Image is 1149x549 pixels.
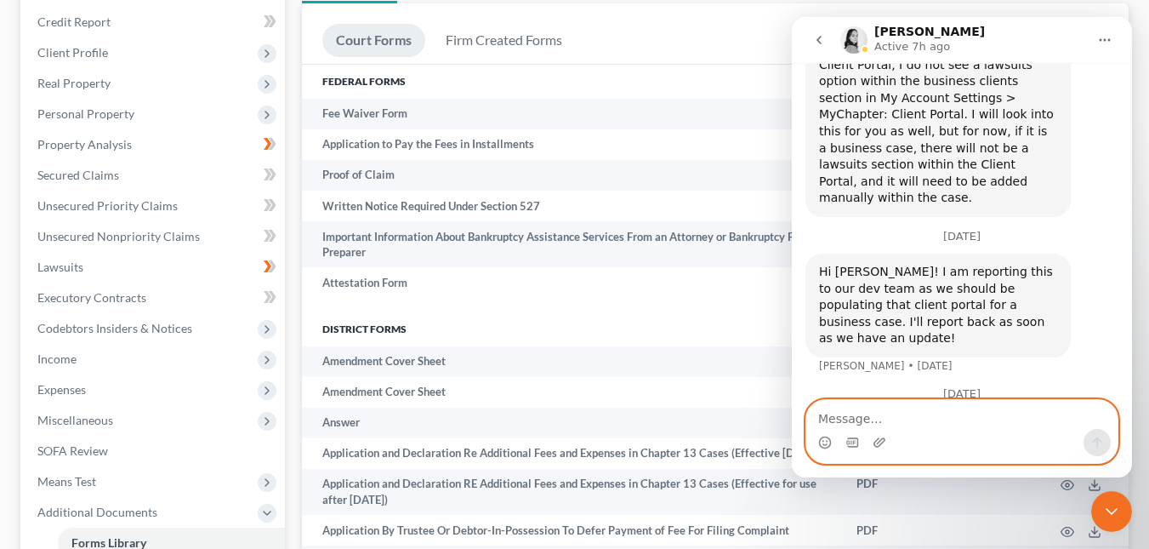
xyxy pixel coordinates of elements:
span: Income [37,352,77,366]
button: Upload attachment [81,419,94,432]
a: Lawsuits [24,252,285,283]
td: Important Information About Bankruptcy Assistance Services From an Attorney or Bankruptcy Petitio... [302,221,870,268]
a: Unsecured Priority Claims [24,191,285,221]
td: Attestation Form [302,267,870,298]
span: Secured Claims [37,168,119,182]
td: PDF [843,515,929,546]
span: Lawsuits [37,260,83,274]
span: Credit Report [37,14,111,29]
span: Unsecured Priority Claims [37,198,178,213]
div: [DATE] [14,214,327,237]
a: Executory Contracts [24,283,285,313]
span: Codebtors Insiders & Notices [37,321,192,335]
a: Firm Created Forms [432,24,576,57]
td: Amendment Cover Sheet [302,377,843,408]
th: Federal Forms [302,65,870,99]
div: [PERSON_NAME] • [DATE] [27,344,161,354]
span: Client Profile [37,45,108,60]
button: Send a message… [292,412,319,439]
td: Application By Trustee Or Debtor-In-Possession To Defer Payment of Fee For Filing Complaint [302,515,843,546]
span: Real Property [37,76,111,90]
span: Expenses [37,382,86,397]
a: SOFA Review [24,436,285,466]
td: Answer [302,408,843,438]
div: Hi [PERSON_NAME]! I am reporting this to our dev team as we should be populating that client port... [27,247,265,330]
div: [DATE] [14,371,327,394]
td: Proof of Claim [302,160,870,191]
span: SOFA Review [37,443,108,458]
a: Credit Report [24,7,285,37]
a: Unsecured Nonpriority Claims [24,221,285,252]
span: Additional Documents [37,505,157,519]
div: Hi [PERSON_NAME]! I am reporting this to our dev team as we should be populating that client port... [14,237,279,340]
td: PDF [843,469,929,516]
span: Property Analysis [37,137,132,152]
iframe: Intercom live chat [792,17,1132,478]
iframe: Intercom live chat [1091,491,1132,532]
span: Unsecured Nonpriority Claims [37,229,200,243]
span: Miscellaneous [37,413,113,427]
td: Application and Declaration RE Additional Fees and Expenses in Chapter 13 Cases (Effective for us... [302,469,843,516]
td: Amendment Cover Sheet [302,346,843,377]
a: Secured Claims [24,160,285,191]
button: Emoji picker [26,419,40,432]
td: Written Notice Required Under Section 527 [302,191,870,221]
td: Fee Waiver Form [302,99,870,129]
td: Application and Declaration Re Additional Fees and Expenses in Chapter 13 Cases (Effective [DATE]) [302,438,843,469]
th: District forms [302,312,843,346]
span: Personal Property [37,106,134,121]
span: Means Test [37,474,96,489]
button: Gif picker [54,419,67,432]
span: Executory Contracts [37,290,146,305]
div: Lindsey says… [14,237,327,371]
div: As for the lawsuits entry within the Client Portal, I do not see a lawsuits option within the bus... [27,23,265,190]
a: Property Analysis [24,129,285,160]
td: Application to Pay the Fees in Installments [302,129,870,160]
a: Court Forms [322,24,425,57]
textarea: Message… [14,383,326,412]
